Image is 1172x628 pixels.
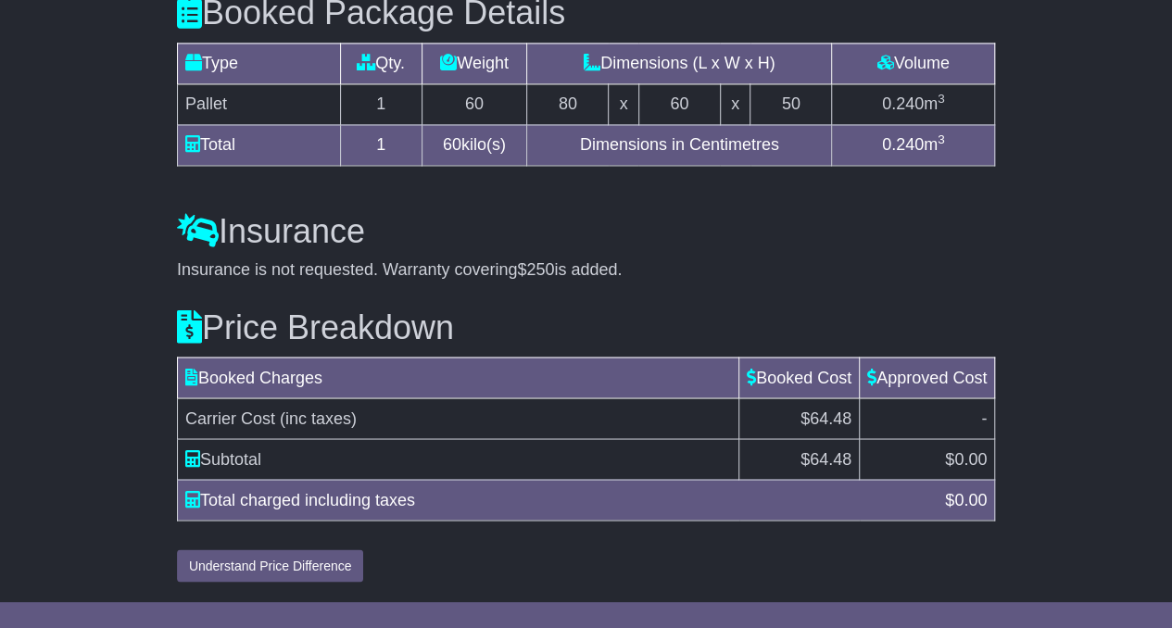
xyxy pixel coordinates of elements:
[340,43,422,83] td: Qty.
[981,408,987,427] span: -
[860,438,995,479] td: $
[810,449,851,468] span: 64.48
[527,124,832,165] td: Dimensions in Centimetres
[176,487,936,512] div: Total charged including taxes
[832,43,995,83] td: Volume
[443,135,461,154] span: 60
[882,135,924,154] span: 0.240
[938,92,945,106] sup: 3
[177,357,738,397] td: Booked Charges
[177,213,995,250] h3: Insurance
[832,124,995,165] td: m
[422,83,527,124] td: 60
[527,83,609,124] td: 80
[609,83,639,124] td: x
[739,357,860,397] td: Booked Cost
[517,260,554,279] span: $250
[720,83,750,124] td: x
[832,83,995,124] td: m
[177,438,738,479] td: Subtotal
[954,490,987,509] span: 0.00
[527,43,832,83] td: Dimensions (L x W x H)
[936,487,996,512] div: $
[185,408,275,427] span: Carrier Cost
[177,549,364,582] button: Understand Price Difference
[422,43,527,83] td: Weight
[860,357,995,397] td: Approved Cost
[177,124,340,165] td: Total
[177,83,340,124] td: Pallet
[938,132,945,146] sup: 3
[882,94,924,113] span: 0.240
[954,449,987,468] span: 0.00
[340,124,422,165] td: 1
[800,408,851,427] span: $64.48
[340,83,422,124] td: 1
[750,83,832,124] td: 50
[739,438,860,479] td: $
[177,308,995,345] h3: Price Breakdown
[422,124,527,165] td: kilo(s)
[280,408,357,427] span: (inc taxes)
[177,43,340,83] td: Type
[638,83,720,124] td: 60
[177,260,995,281] div: Insurance is not requested. Warranty covering is added.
